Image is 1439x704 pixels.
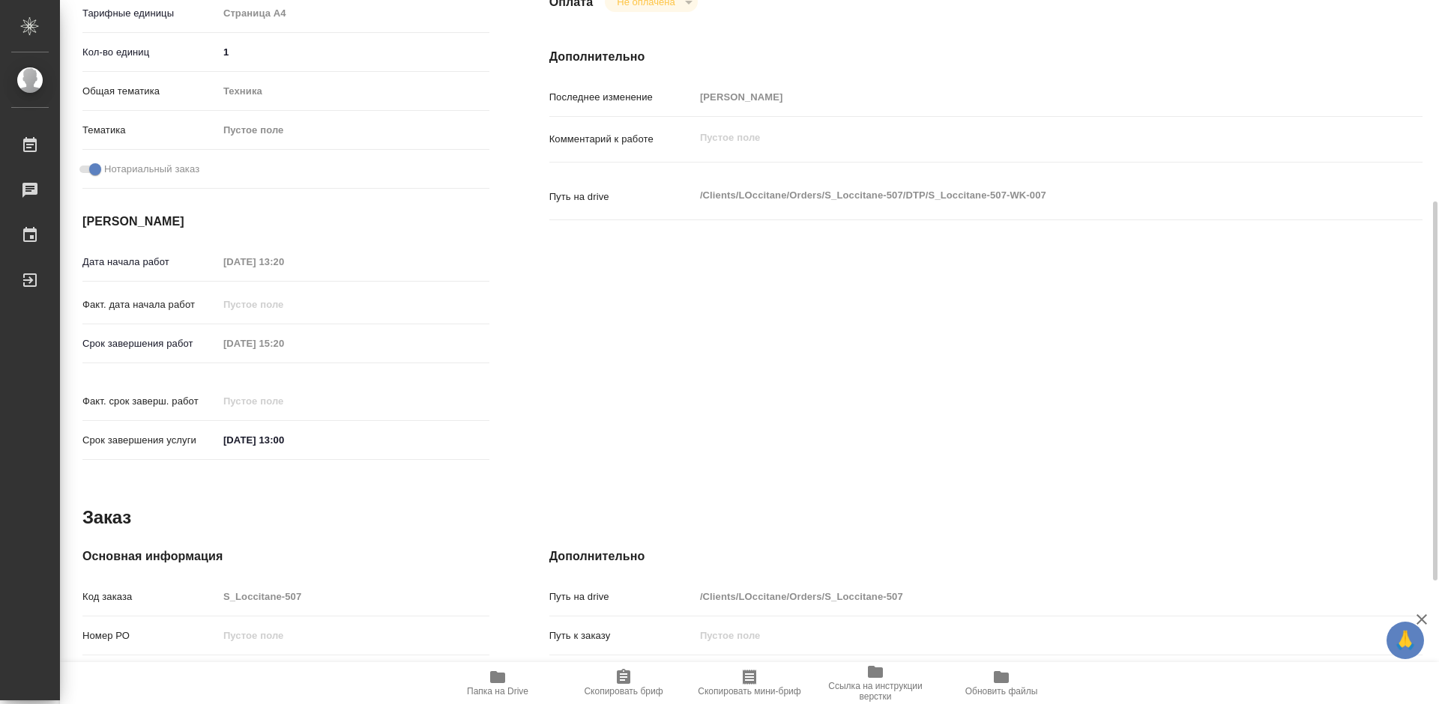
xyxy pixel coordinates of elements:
[695,183,1350,208] textarea: /Clients/LOccitane/Orders/S_Loccitane-507/DTP/S_Loccitane-507-WK-007
[82,84,218,99] p: Общая тематика
[1387,622,1424,659] button: 🙏
[467,686,528,697] span: Папка на Drive
[82,628,218,643] p: Номер РО
[82,297,218,312] p: Факт. дата начала работ
[223,123,471,138] div: Пустое поле
[584,686,663,697] span: Скопировать бриф
[695,625,1350,646] input: Пустое поле
[965,686,1038,697] span: Обновить файлы
[698,686,800,697] span: Скопировать мини-бриф
[82,336,218,351] p: Срок завершения работ
[218,625,489,646] input: Пустое поле
[938,662,1064,704] button: Обновить файлы
[104,162,199,177] span: Нотариальный заказ
[218,333,349,354] input: Пустое поле
[549,90,695,105] p: Последнее изменение
[218,390,349,412] input: Пустое поле
[821,681,929,702] span: Ссылка на инструкции верстки
[561,662,687,704] button: Скопировать бриф
[218,41,489,63] input: ✎ Введи что-нибудь
[1393,625,1418,656] span: 🙏
[695,86,1350,108] input: Пустое поле
[218,294,349,315] input: Пустое поле
[218,251,349,273] input: Пустое поле
[687,662,812,704] button: Скопировать мини-бриф
[549,48,1423,66] h4: Дополнительно
[549,589,695,604] p: Путь на drive
[82,433,218,448] p: Срок завершения услуги
[549,189,695,204] p: Путь на drive
[82,45,218,60] p: Кол-во единиц
[82,589,218,604] p: Код заказа
[435,662,561,704] button: Папка на Drive
[218,79,489,104] div: Техника
[549,132,695,147] p: Комментарий к работе
[82,6,218,21] p: Тарифные единицы
[549,628,695,643] p: Путь к заказу
[549,547,1423,565] h4: Дополнительно
[695,586,1350,607] input: Пустое поле
[82,506,131,529] h2: Заказ
[218,429,349,451] input: ✎ Введи что-нибудь
[218,1,489,26] div: Страница А4
[812,662,938,704] button: Ссылка на инструкции верстки
[82,394,218,409] p: Факт. срок заверш. работ
[218,118,489,143] div: Пустое поле
[82,547,489,565] h4: Основная информация
[82,255,218,270] p: Дата начала работ
[82,123,218,138] p: Тематика
[82,213,489,231] h4: [PERSON_NAME]
[218,586,489,607] input: Пустое поле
